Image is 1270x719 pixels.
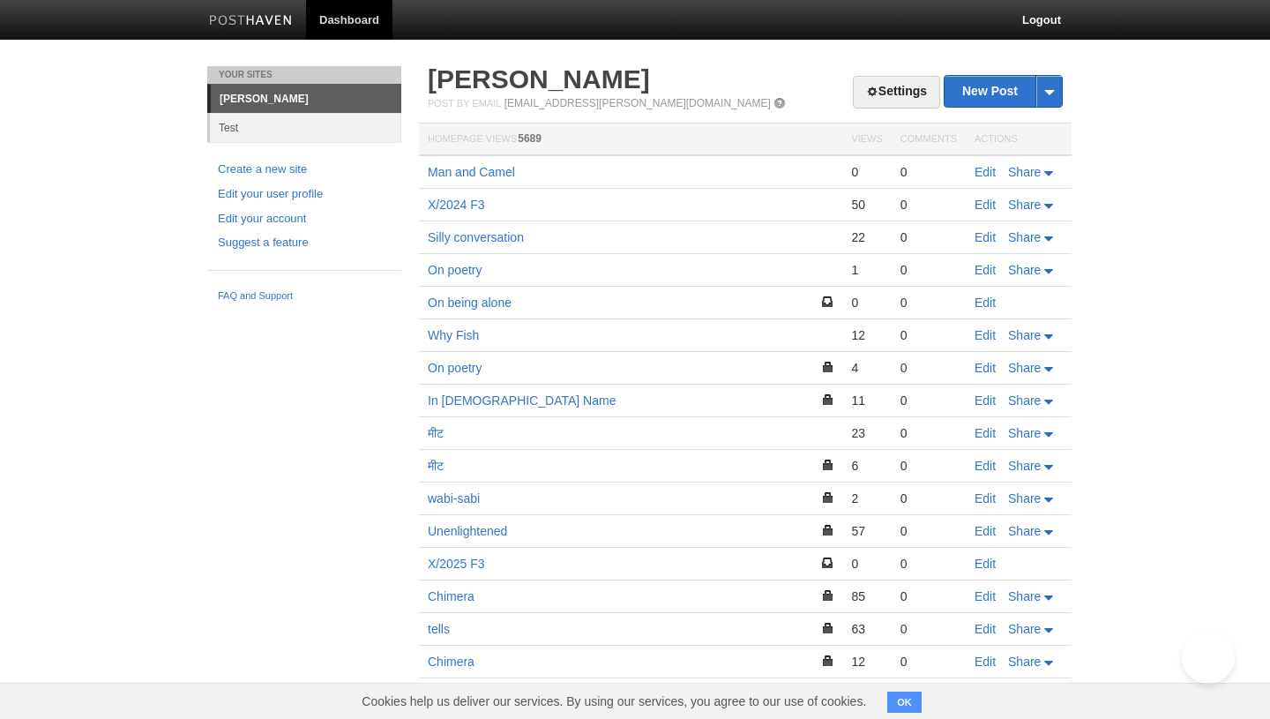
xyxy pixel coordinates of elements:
[900,588,957,604] div: 0
[218,210,391,228] a: Edit your account
[1008,491,1041,506] span: Share
[344,684,884,719] span: Cookies help us deliver our services. By using our services, you agree to our use of cookies.
[428,296,512,310] a: On being alone
[428,524,507,538] a: Unenlightened
[900,164,957,180] div: 0
[900,262,957,278] div: 0
[1008,589,1041,603] span: Share
[428,622,450,636] a: tells
[1008,622,1041,636] span: Share
[428,98,501,109] span: Post by Email
[1008,426,1041,440] span: Share
[428,361,482,375] a: On poetry
[851,262,882,278] div: 1
[842,124,891,156] th: Views
[851,654,882,670] div: 12
[900,491,957,506] div: 0
[428,655,474,669] a: Chimera
[975,393,996,408] a: Edit
[975,263,996,277] a: Edit
[851,295,882,311] div: 0
[1008,230,1041,244] span: Share
[851,588,882,604] div: 85
[851,197,882,213] div: 50
[975,524,996,538] a: Edit
[1008,263,1041,277] span: Share
[975,361,996,375] a: Edit
[900,556,957,572] div: 0
[428,589,474,603] a: Chimera
[1008,655,1041,669] span: Share
[851,164,882,180] div: 0
[900,295,957,311] div: 0
[851,491,882,506] div: 2
[1008,198,1041,212] span: Share
[218,161,391,179] a: Create a new site
[851,393,882,408] div: 11
[428,459,444,473] a: मीट
[1008,361,1041,375] span: Share
[945,76,1062,107] a: New Post
[1182,631,1235,684] iframe: Help Scout Beacon - Open
[900,229,957,245] div: 0
[1008,165,1041,179] span: Share
[853,76,940,109] a: Settings
[218,234,391,252] a: Suggest a feature
[209,15,293,28] img: Posthaven-bar
[975,589,996,603] a: Edit
[975,328,996,342] a: Edit
[900,197,957,213] div: 0
[428,426,444,440] a: मीट
[975,655,996,669] a: Edit
[900,360,957,376] div: 0
[975,230,996,244] a: Edit
[428,328,479,342] a: Why Fish
[211,85,401,113] a: [PERSON_NAME]
[966,124,1072,156] th: Actions
[851,425,882,441] div: 23
[851,556,882,572] div: 0
[975,165,996,179] a: Edit
[428,491,480,506] a: wabi-sabi
[1008,328,1041,342] span: Share
[428,263,482,277] a: On poetry
[975,491,996,506] a: Edit
[975,296,996,310] a: Edit
[428,557,485,571] a: X/2025 F3
[900,523,957,539] div: 0
[900,327,957,343] div: 0
[975,426,996,440] a: Edit
[428,198,485,212] a: X/2024 F3
[900,425,957,441] div: 0
[900,393,957,408] div: 0
[1008,393,1041,408] span: Share
[851,458,882,474] div: 6
[1008,524,1041,538] span: Share
[428,230,524,244] a: Silly conversation
[975,459,996,473] a: Edit
[975,622,996,636] a: Edit
[207,66,401,84] li: Your Sites
[1008,459,1041,473] span: Share
[218,288,391,304] a: FAQ and Support
[428,64,650,94] a: [PERSON_NAME]
[428,165,515,179] a: Man and Camel
[975,557,996,571] a: Edit
[851,229,882,245] div: 22
[210,113,401,142] a: Test
[851,523,882,539] div: 57
[851,327,882,343] div: 12
[975,198,996,212] a: Edit
[892,124,966,156] th: Comments
[518,132,542,145] span: 5689
[900,621,957,637] div: 0
[887,692,922,713] button: OK
[218,185,391,204] a: Edit your user profile
[504,97,771,109] a: [EMAIL_ADDRESS][PERSON_NAME][DOMAIN_NAME]
[851,360,882,376] div: 4
[428,393,616,408] a: In [DEMOGRAPHIC_DATA] Name
[419,124,842,156] th: Homepage Views
[900,458,957,474] div: 0
[851,621,882,637] div: 63
[900,654,957,670] div: 0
